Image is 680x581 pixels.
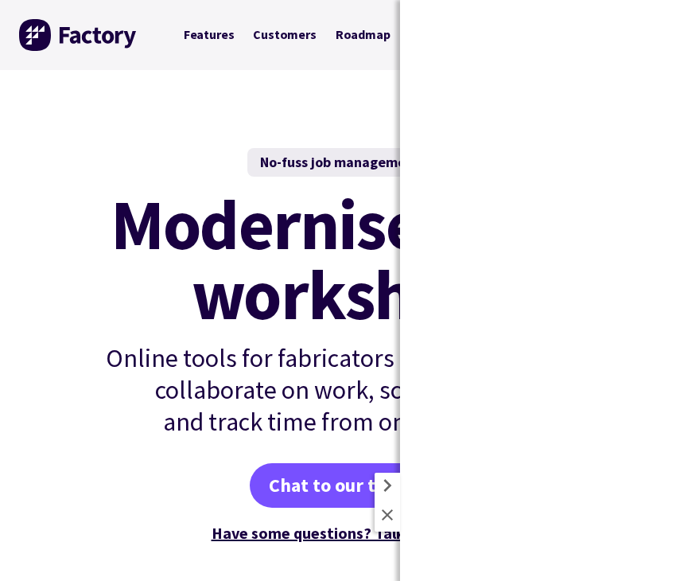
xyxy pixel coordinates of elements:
mark: Modernise your workshop [111,189,569,329]
nav: Primary Navigation [174,20,574,49]
a: Customers [243,20,325,49]
p: Online tools for fabricators to create orders, collaborate on work, schedule jobs and track time ... [72,342,609,438]
a: Chat to our team [250,463,430,508]
img: Factory [19,19,138,51]
a: Features [174,20,244,49]
a: Roadmap [326,20,400,49]
a: Have some questions? Talk to Sales. [212,523,469,543]
div: No-fuss job management [247,148,433,177]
